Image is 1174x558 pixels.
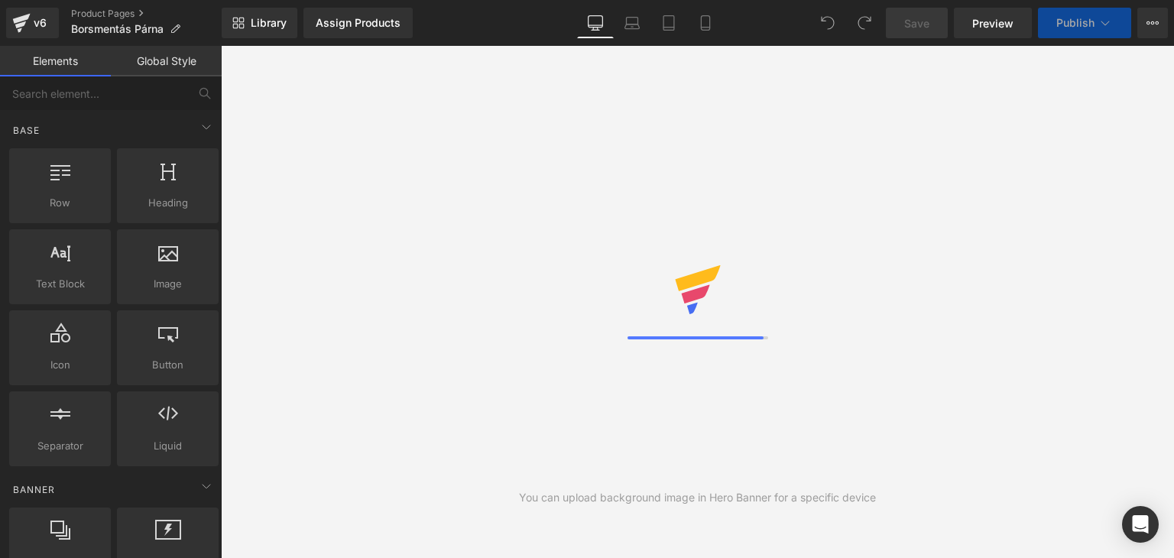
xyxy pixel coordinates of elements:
a: New Library [222,8,297,38]
a: Mobile [687,8,724,38]
span: Banner [11,482,57,497]
span: Text Block [14,276,106,292]
span: Button [122,357,214,373]
span: Base [11,123,41,138]
span: Preview [972,15,1013,31]
span: Save [904,15,929,31]
div: v6 [31,13,50,33]
span: Borsmentás Párna [71,23,164,35]
button: More [1137,8,1168,38]
span: Liquid [122,438,214,454]
a: Product Pages [71,8,222,20]
div: Assign Products [316,17,401,29]
span: Separator [14,438,106,454]
span: Row [14,195,106,211]
button: Redo [849,8,880,38]
span: Publish [1056,17,1095,29]
button: Undo [812,8,843,38]
a: Tablet [650,8,687,38]
a: Global Style [111,46,222,76]
span: Heading [122,195,214,211]
a: v6 [6,8,59,38]
a: Preview [954,8,1032,38]
div: You can upload background image in Hero Banner for a specific device [519,489,876,506]
a: Laptop [614,8,650,38]
div: Open Intercom Messenger [1122,506,1159,543]
span: Icon [14,357,106,373]
span: Image [122,276,214,292]
a: Desktop [577,8,614,38]
button: Publish [1038,8,1131,38]
span: Library [251,16,287,30]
